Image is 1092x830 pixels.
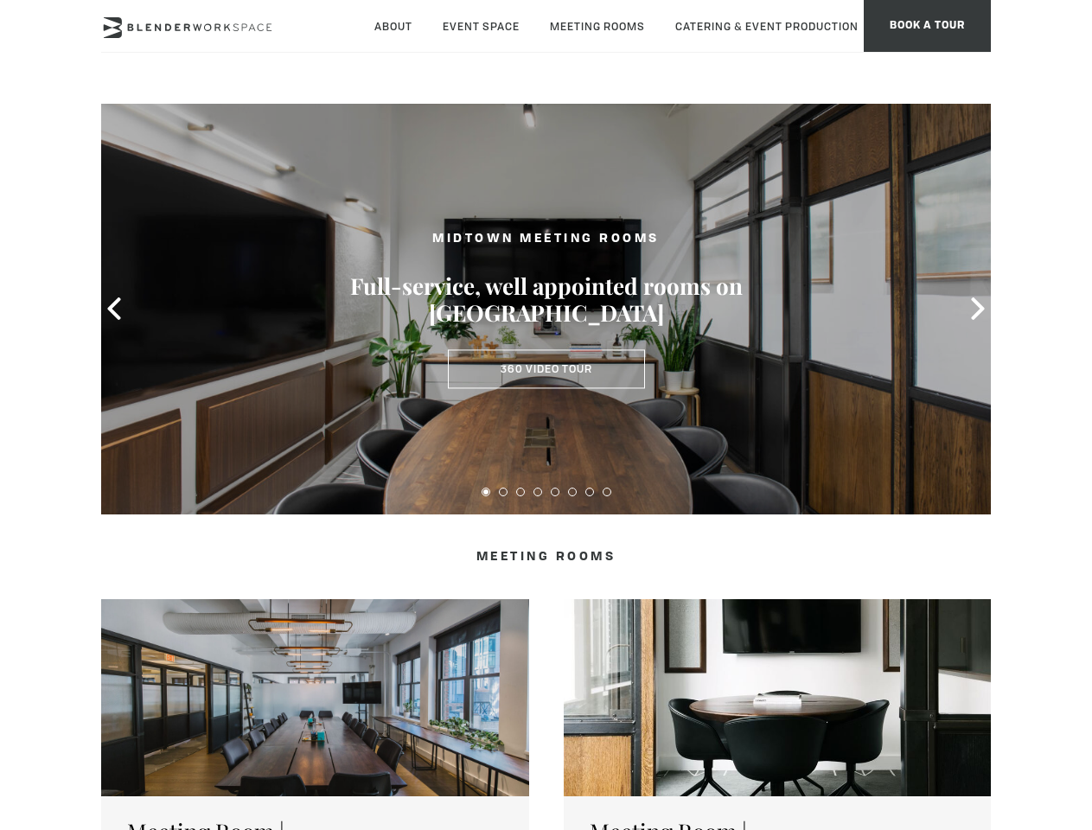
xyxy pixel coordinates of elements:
h3: Full-service, well appointed rooms on [GEOGRAPHIC_DATA] [348,273,745,327]
h2: MIDTOWN MEETING ROOMS [348,229,745,251]
h4: Meeting Rooms [188,549,904,565]
iframe: Chat Widget [1006,747,1092,830]
a: 360 Video Tour [448,349,645,389]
